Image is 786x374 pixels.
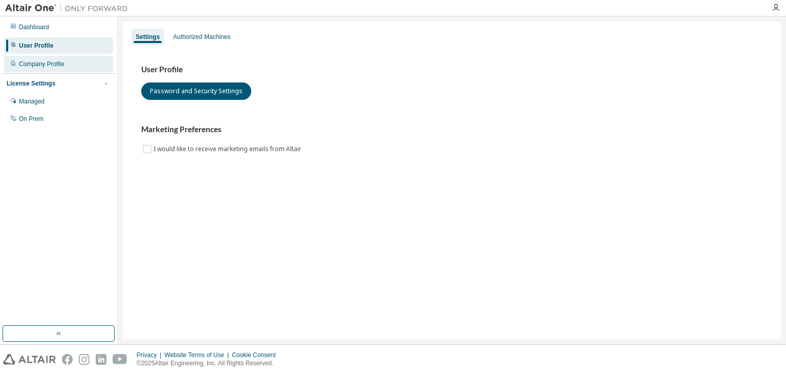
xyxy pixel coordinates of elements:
[173,33,230,41] div: Authorized Machines
[141,65,762,75] h3: User Profile
[79,354,90,365] img: instagram.svg
[3,354,56,365] img: altair_logo.svg
[19,23,49,31] div: Dashboard
[7,79,55,88] div: License Settings
[19,60,64,68] div: Company Profile
[141,124,762,135] h3: Marketing Preferences
[19,97,45,106] div: Managed
[62,354,73,365] img: facebook.svg
[154,143,303,155] label: I would like to receive marketing emails from Altair
[19,41,53,50] div: User Profile
[19,115,43,123] div: On Prem
[141,82,251,100] button: Password and Security Settings
[136,33,160,41] div: Settings
[137,351,164,359] div: Privacy
[164,351,232,359] div: Website Terms of Use
[232,351,281,359] div: Cookie Consent
[96,354,106,365] img: linkedin.svg
[5,3,133,13] img: Altair One
[113,354,127,365] img: youtube.svg
[137,359,282,368] p: © 2025 Altair Engineering, Inc. All Rights Reserved.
